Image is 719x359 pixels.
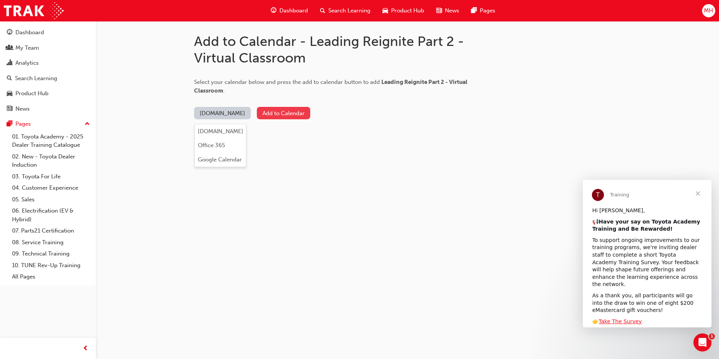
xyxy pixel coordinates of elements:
[265,3,314,18] a: guage-iconDashboard
[9,225,93,237] a: 07. Parts21 Certification
[9,194,93,205] a: 05. Sales
[3,117,93,131] button: Pages
[257,107,310,119] button: Add to Calendar
[445,6,459,15] span: News
[198,141,225,150] div: Office 365
[15,59,39,67] div: Analytics
[271,6,276,15] span: guage-icon
[9,131,93,151] a: 01. Toyota Academy - 2025 Dealer Training Catalogue
[9,248,93,260] a: 09. Technical Training
[704,6,713,15] span: MH
[85,119,90,129] span: up-icon
[3,41,93,55] a: My Team
[15,120,31,128] div: Pages
[198,155,242,164] div: Google Calendar
[7,121,12,128] span: pages-icon
[7,45,12,52] span: people-icon
[9,237,93,248] a: 08. Service Training
[4,2,64,19] img: Trak
[3,102,93,116] a: News
[9,260,93,271] a: 10. TUNE Rev-Up Training
[702,4,715,17] button: MH
[3,56,93,70] a: Analytics
[7,60,12,67] span: chart-icon
[198,127,243,136] div: [DOMAIN_NAME]
[465,3,501,18] a: pages-iconPages
[471,6,477,15] span: pages-icon
[328,6,370,15] span: Search Learning
[15,89,49,98] div: Product Hub
[9,151,93,171] a: 02. New - Toyota Dealer Induction
[194,79,467,94] span: Select your calendar below and press the add to calendar button to add .
[430,3,465,18] a: news-iconNews
[436,6,442,15] span: news-icon
[83,344,88,353] span: prev-icon
[3,24,93,117] button: DashboardMy TeamAnalyticsSearch LearningProduct HubNews
[693,333,711,351] iframe: Intercom live chat
[195,138,246,153] button: Office 365
[7,106,12,113] span: news-icon
[3,71,93,85] a: Search Learning
[314,3,376,18] a: search-iconSearch Learning
[583,180,711,327] iframe: Intercom live chat message
[15,28,44,37] div: Dashboard
[7,90,12,97] span: car-icon
[194,107,251,119] button: [DOMAIN_NAME]
[3,26,93,40] a: Dashboard
[15,44,39,52] div: My Team
[7,29,12,36] span: guage-icon
[15,105,30,113] div: News
[194,79,467,94] span: Leading Reignite Part 2 - Virtual Classroom
[195,124,246,138] button: [DOMAIN_NAME]
[279,6,308,15] span: Dashboard
[195,152,246,167] button: Google Calendar
[7,75,12,82] span: search-icon
[3,87,93,100] a: Product Hub
[320,6,325,15] span: search-icon
[9,205,93,225] a: 06. Electrification (EV & Hybrid)
[376,3,430,18] a: car-iconProduct Hub
[15,74,57,83] div: Search Learning
[9,182,93,194] a: 04. Customer Experience
[480,6,495,15] span: Pages
[382,6,388,15] span: car-icon
[709,333,715,339] span: 1
[9,171,93,183] a: 03. Toyota For Life
[9,271,93,283] a: All Pages
[194,33,495,66] h1: Add to Calendar - Leading Reignite Part 2 - Virtual Classroom
[391,6,424,15] span: Product Hub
